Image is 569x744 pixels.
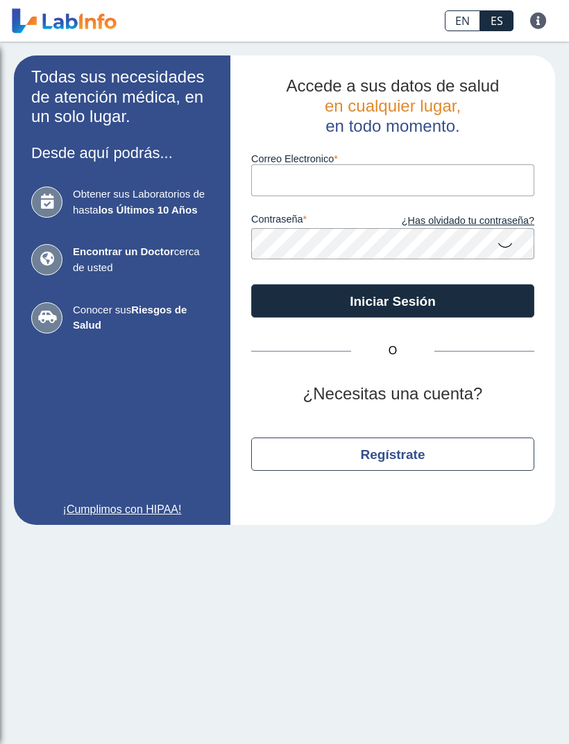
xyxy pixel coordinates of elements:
span: en cualquier lugar, [325,96,461,115]
span: cerca de usted [73,244,213,275]
span: en todo momento. [325,116,459,135]
button: Regístrate [251,438,534,471]
h2: Todas sus necesidades de atención médica, en un solo lugar. [31,67,213,127]
a: ES [480,10,513,31]
b: Encontrar un Doctor [73,245,174,257]
label: contraseña [251,214,393,229]
span: O [351,343,434,359]
a: ¿Has olvidado tu contraseña? [393,214,534,229]
b: los Últimos 10 Años [99,204,198,216]
label: Correo Electronico [251,153,534,164]
span: Obtener sus Laboratorios de hasta [73,187,213,218]
span: Conocer sus [73,302,213,334]
h2: ¿Necesitas una cuenta? [251,384,534,404]
a: EN [445,10,480,31]
span: Accede a sus datos de salud [287,76,500,95]
a: ¡Cumplimos con HIPAA! [31,501,213,518]
h3: Desde aquí podrás... [31,144,213,162]
button: Iniciar Sesión [251,284,534,318]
